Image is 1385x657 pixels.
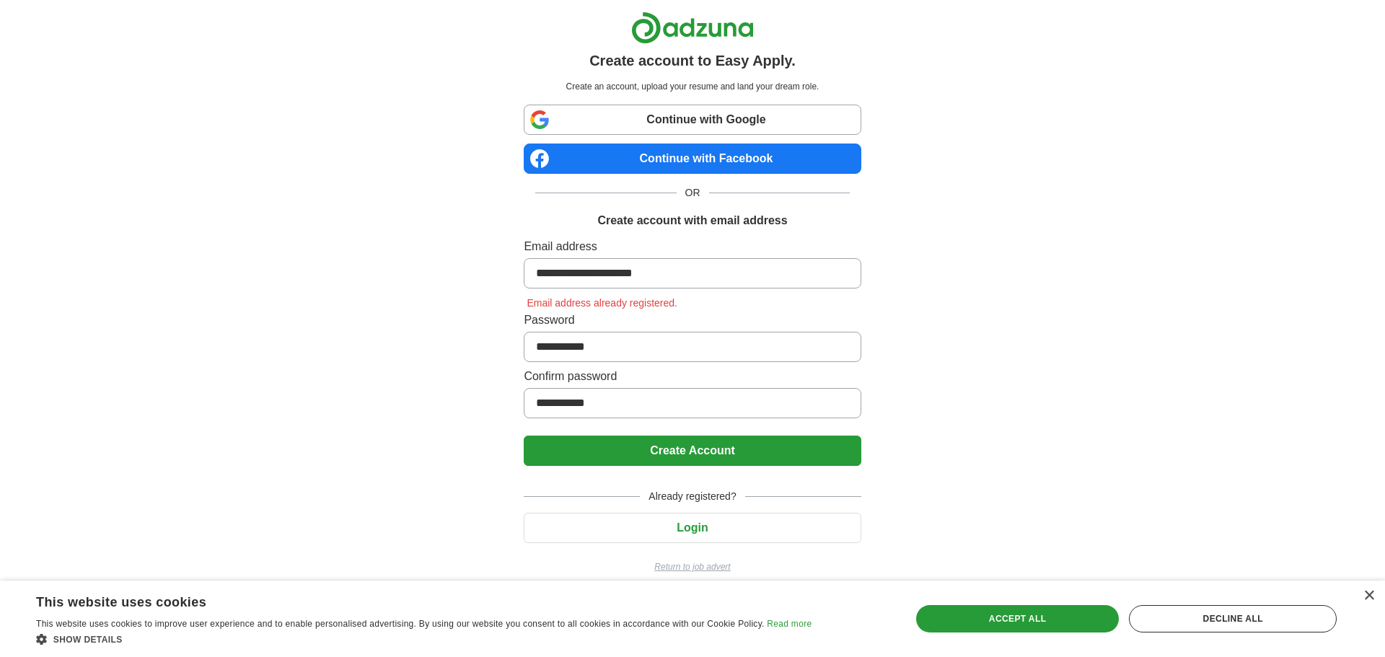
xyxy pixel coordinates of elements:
h1: Create account with email address [597,212,787,229]
p: Create an account, upload your resume and land your dream role. [527,80,858,93]
label: Confirm password [524,368,861,385]
button: Create Account [524,436,861,466]
div: Decline all [1129,605,1337,632]
a: Login [524,521,861,534]
a: Read more, opens a new window [767,619,812,629]
div: Close [1363,591,1374,601]
span: Show details [53,635,123,645]
label: Password [524,312,861,329]
div: Accept all [916,605,1120,632]
a: Continue with Google [524,105,861,135]
div: This website uses cookies [36,589,775,611]
span: OR [677,185,709,200]
label: Email address [524,238,861,255]
h1: Create account to Easy Apply. [589,50,796,71]
span: Already registered? [640,489,744,504]
a: Continue with Facebook [524,144,861,174]
div: Show details [36,632,812,646]
img: Adzuna logo [631,12,754,44]
button: Login [524,513,861,543]
span: Email address already registered. [524,297,680,309]
a: Return to job advert [524,560,861,573]
span: This website uses cookies to improve user experience and to enable personalised advertising. By u... [36,619,765,629]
